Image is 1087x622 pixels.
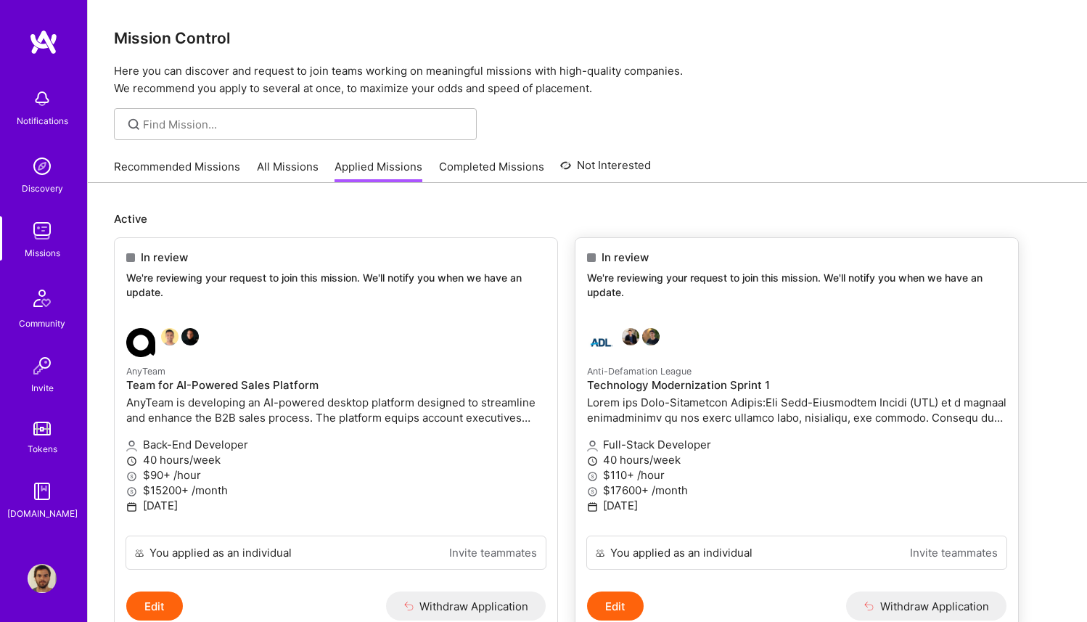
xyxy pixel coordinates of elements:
i: icon SearchGrey [126,116,142,133]
div: Notifications [17,113,68,128]
img: Souvik Basu [161,328,179,345]
img: Community [25,281,60,316]
p: 40 hours/week [587,452,1006,467]
a: All Missions [257,159,319,183]
i: icon MoneyGray [587,486,598,497]
a: Anti-Defamation League company logoElon SalfatiOmer HochmanAnti-Defamation LeagueTechnology Moder... [575,316,1018,536]
p: [DATE] [126,498,546,513]
p: [DATE] [587,498,1006,513]
small: Anti-Defamation League [587,366,692,377]
small: AnyTeam [126,366,165,377]
i: icon Calendar [587,502,598,512]
p: Active [114,211,1061,226]
p: Back-End Developer [126,437,546,452]
p: $17600+ /month [587,483,1006,498]
img: discovery [28,152,57,181]
a: AnyTeam company logoSouvik BasuJames TouheyAnyTeamTeam for AI-Powered Sales PlatformAnyTeam is de... [115,316,557,536]
button: Withdraw Application [846,592,1006,621]
i: icon Calendar [126,502,137,512]
div: Discovery [22,181,63,196]
i: icon MoneyGray [587,471,598,482]
h4: Team for AI-Powered Sales Platform [126,379,546,392]
img: Invite [28,351,57,380]
button: Withdraw Application [386,592,546,621]
a: Recommended Missions [114,159,240,183]
h3: Mission Control [114,29,1061,47]
img: bell [28,84,57,113]
img: Anti-Defamation League company logo [587,328,616,357]
a: User Avatar [24,564,60,593]
img: tokens [33,422,51,435]
button: Edit [126,592,183,621]
a: Applied Missions [335,159,422,183]
input: Find Mission... [143,117,466,132]
h4: Technology Modernization Sprint 1 [587,379,1006,392]
img: Elon Salfati [622,328,639,345]
img: guide book [28,477,57,506]
div: You applied as an individual [149,545,292,560]
i: icon MoneyGray [126,471,137,482]
p: Here you can discover and request to join teams working on meaningful missions with high-quality ... [114,62,1061,97]
p: $110+ /hour [587,467,1006,483]
p: We're reviewing your request to join this mission. We'll notify you when we have an update. [126,271,546,299]
p: We're reviewing your request to join this mission. We'll notify you when we have an update. [587,271,1006,299]
p: $90+ /hour [126,467,546,483]
p: AnyTeam is developing an AI-powered desktop platform designed to streamline and enhance the B2B s... [126,395,546,425]
img: teamwork [28,216,57,245]
i: icon Clock [126,456,137,467]
p: Full-Stack Developer [587,437,1006,452]
img: James Touhey [181,328,199,345]
a: Invite teammates [910,545,998,560]
i: icon Applicant [587,441,598,451]
div: Community [19,316,65,331]
a: Invite teammates [449,545,537,560]
img: Omer Hochman [642,328,660,345]
img: User Avatar [28,564,57,593]
div: Missions [25,245,60,261]
div: Tokens [28,441,57,457]
button: Edit [587,592,644,621]
p: $15200+ /month [126,483,546,498]
p: 40 hours/week [126,452,546,467]
p: Lorem ips Dolo-Sitametcon Adipis:Eli Sedd-Eiusmodtem Incidi (UTL) et d magnaal enimadminimv qu no... [587,395,1006,425]
i: icon MoneyGray [126,486,137,497]
span: In review [602,250,649,265]
a: Completed Missions [439,159,544,183]
div: [DOMAIN_NAME] [7,506,78,521]
img: logo [29,29,58,55]
a: Not Interested [560,157,651,183]
i: icon Clock [587,456,598,467]
div: Invite [31,380,54,396]
img: AnyTeam company logo [126,328,155,357]
span: In review [141,250,188,265]
div: You applied as an individual [610,545,752,560]
i: icon Applicant [126,441,137,451]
